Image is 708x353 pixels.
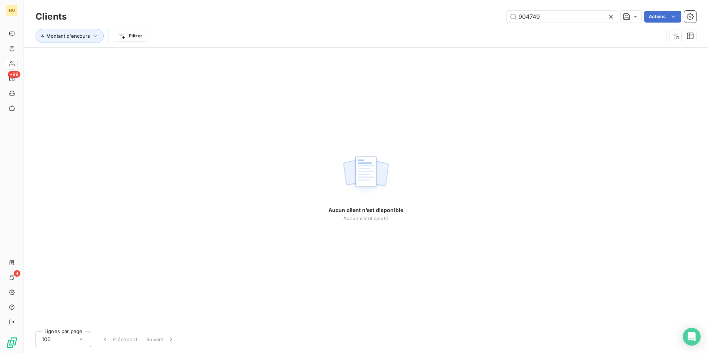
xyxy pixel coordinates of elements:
[36,29,104,43] button: Montant d'encours
[8,71,20,78] span: +99
[14,270,20,277] span: 4
[6,4,18,16] div: HO
[42,336,51,343] span: 100
[328,206,403,214] span: Aucun client n’est disponible
[683,328,701,346] div: Open Intercom Messenger
[46,33,90,39] span: Montant d'encours
[142,332,179,347] button: Suivant
[507,11,618,23] input: Rechercher
[36,10,67,23] h3: Clients
[97,332,142,347] button: Précédent
[343,215,388,221] span: Aucun client ajouté
[644,11,681,23] button: Actions
[113,30,147,42] button: Filtrer
[342,152,390,198] img: empty state
[6,337,18,349] img: Logo LeanPay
